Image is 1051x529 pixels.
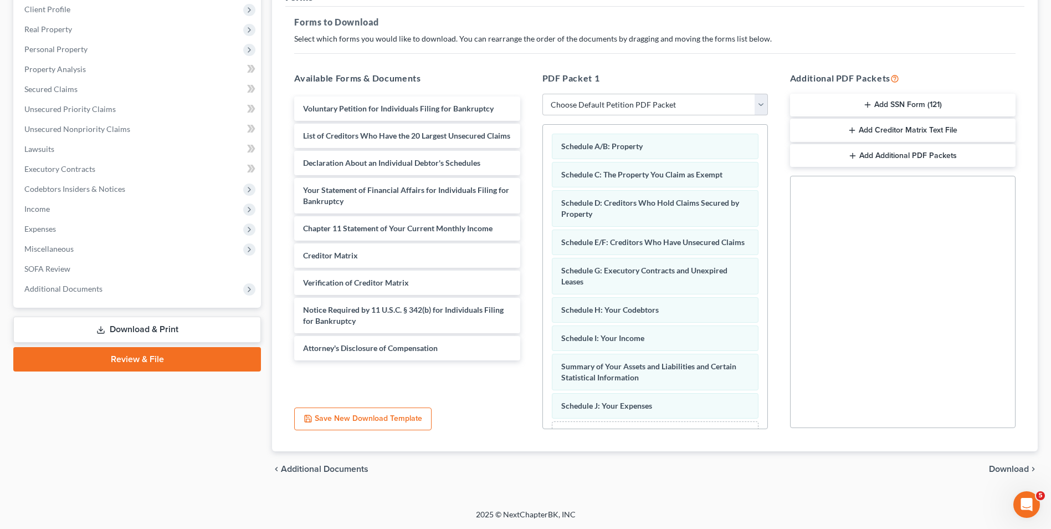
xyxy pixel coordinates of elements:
[561,170,722,179] span: Schedule C: The Property You Claim as Exempt
[16,59,261,79] a: Property Analysis
[561,362,736,382] span: Summary of Your Assets and Liabilities and Certain Statistical Information
[790,144,1016,167] button: Add Additional PDF Packets
[24,284,102,293] span: Additional Documents
[24,264,70,273] span: SOFA Review
[16,119,261,139] a: Unsecured Nonpriority Claims
[303,158,480,167] span: Declaration About an Individual Debtor's Schedules
[24,204,50,213] span: Income
[989,465,1029,474] span: Download
[272,465,368,474] a: chevron_left Additional Documents
[303,278,409,287] span: Verification of Creditor Matrix
[24,184,125,194] span: Codebtors Insiders & Notices
[24,84,78,94] span: Secured Claims
[24,24,72,34] span: Real Property
[24,164,95,174] span: Executory Contracts
[16,139,261,159] a: Lawsuits
[24,224,56,233] span: Expenses
[24,104,116,114] span: Unsecured Priority Claims
[24,4,70,14] span: Client Profile
[16,99,261,119] a: Unsecured Priority Claims
[16,259,261,279] a: SOFA Review
[561,266,727,286] span: Schedule G: Executory Contracts and Unexpired Leases
[542,72,768,85] h5: PDF Packet 1
[294,33,1016,44] p: Select which forms you would like to download. You can rearrange the order of the documents by dr...
[294,408,432,431] button: Save New Download Template
[294,16,1016,29] h5: Forms to Download
[281,465,368,474] span: Additional Documents
[790,119,1016,142] button: Add Creditor Matrix Text File
[13,347,261,372] a: Review & File
[303,131,510,140] span: List of Creditors Who Have the 20 Largest Unsecured Claims
[303,305,504,325] span: Notice Required by 11 U.S.C. § 342(b) for Individuals Filing for Bankruptcy
[303,251,358,260] span: Creditor Matrix
[16,159,261,179] a: Executory Contracts
[561,305,659,314] span: Schedule H: Your Codebtors
[561,198,739,218] span: Schedule D: Creditors Who Hold Claims Secured by Property
[303,223,493,233] span: Chapter 11 Statement of Your Current Monthly Income
[1036,491,1045,500] span: 5
[561,401,652,410] span: Schedule J: Your Expenses
[790,94,1016,117] button: Add SSN Form (121)
[24,144,54,154] span: Lawsuits
[24,44,88,54] span: Personal Property
[303,185,509,206] span: Your Statement of Financial Affairs for Individuals Filing for Bankruptcy
[272,465,281,474] i: chevron_left
[16,79,261,99] a: Secured Claims
[552,421,758,463] div: Drag-and-drop in any documents from the left. These will be merged into the Petition PDF Packet. ...
[303,343,438,353] span: Attorney's Disclosure of Compensation
[24,244,74,253] span: Miscellaneous
[790,72,1016,85] h5: Additional PDF Packets
[1013,491,1040,518] iframe: Intercom live chat
[561,333,644,343] span: Schedule I: Your Income
[989,465,1038,474] button: Download chevron_right
[24,64,86,74] span: Property Analysis
[561,141,643,151] span: Schedule A/B: Property
[303,104,494,113] span: Voluntary Petition for Individuals Filing for Bankruptcy
[210,509,842,529] div: 2025 © NextChapterBK, INC
[294,72,520,85] h5: Available Forms & Documents
[561,237,745,247] span: Schedule E/F: Creditors Who Have Unsecured Claims
[1029,465,1038,474] i: chevron_right
[13,317,261,343] a: Download & Print
[24,124,130,134] span: Unsecured Nonpriority Claims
